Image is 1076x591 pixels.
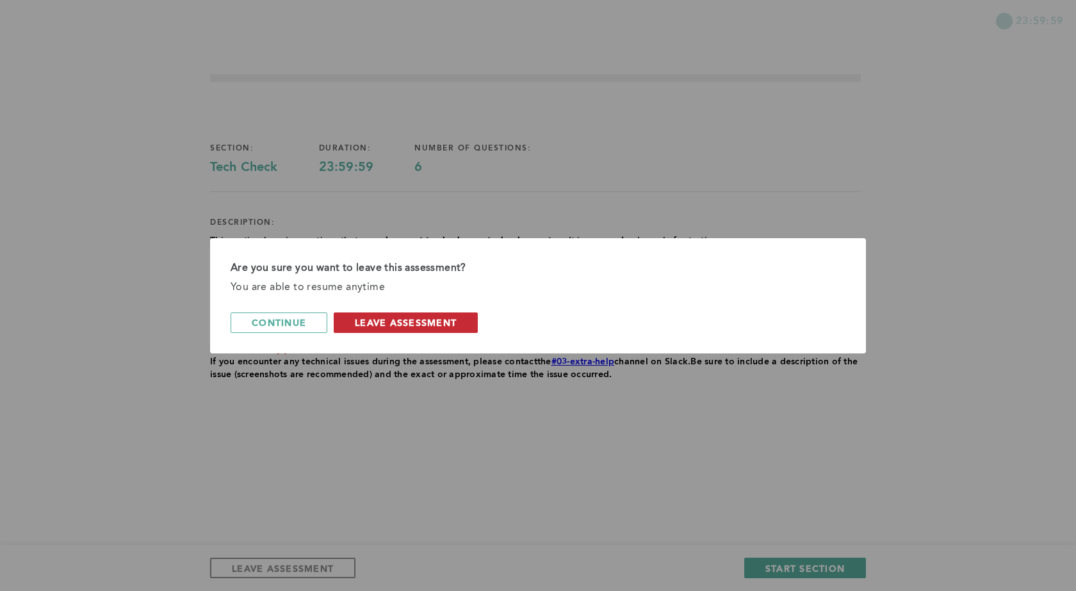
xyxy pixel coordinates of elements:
[231,259,845,278] div: Are you sure you want to leave this assessment?
[334,312,478,333] button: leave assessment
[252,316,306,328] span: continue
[231,312,327,333] button: continue
[231,278,845,297] div: You are able to resume anytime
[355,316,457,328] span: leave assessment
